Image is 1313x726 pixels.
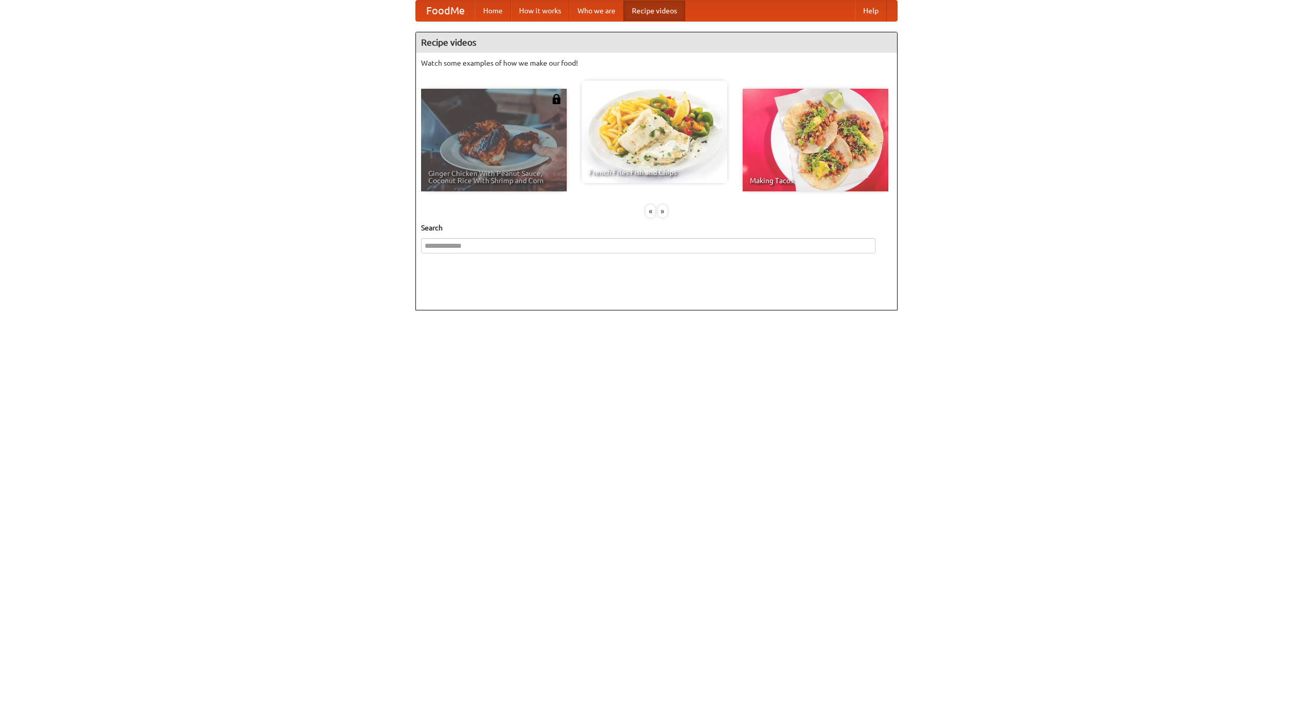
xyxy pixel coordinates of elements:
h5: Search [421,223,892,233]
a: Help [855,1,887,21]
p: Watch some examples of how we make our food! [421,58,892,68]
img: 483408.png [551,94,562,104]
a: How it works [511,1,569,21]
a: Home [475,1,511,21]
a: FoodMe [416,1,475,21]
div: « [646,205,655,218]
a: Who we are [569,1,624,21]
span: Making Tacos [750,177,881,184]
h4: Recipe videos [416,32,897,53]
a: Recipe videos [624,1,685,21]
a: Making Tacos [743,89,888,191]
span: French Fries Fish and Chips [589,169,720,176]
a: French Fries Fish and Chips [582,81,727,183]
div: » [658,205,667,218]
